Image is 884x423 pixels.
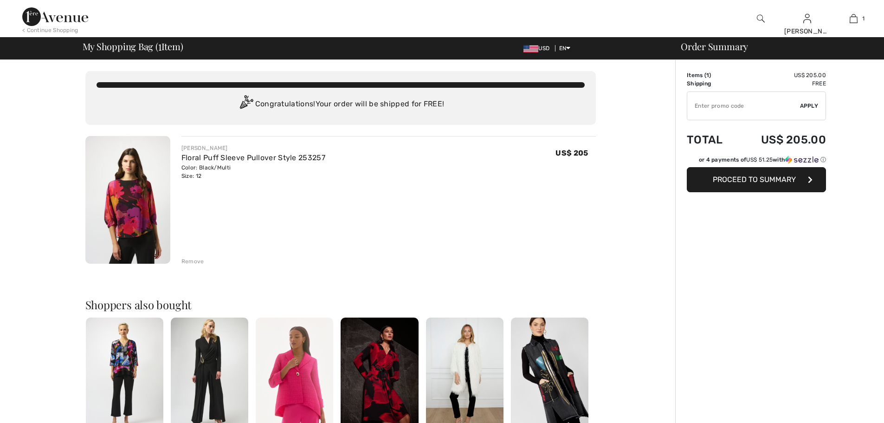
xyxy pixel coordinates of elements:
[736,71,826,79] td: US$ 205.00
[687,79,736,88] td: Shipping
[850,13,858,24] img: My Bag
[736,124,826,156] td: US$ 205.00
[803,14,811,23] a: Sign In
[831,13,876,24] a: 1
[181,144,325,152] div: [PERSON_NAME]
[555,149,588,157] span: US$ 205
[523,45,538,52] img: US Dollar
[687,156,826,167] div: or 4 payments ofUS$ 51.25withSezzle Click to learn more about Sezzle
[713,175,796,184] span: Proceed to Summary
[670,42,878,51] div: Order Summary
[736,79,826,88] td: Free
[862,14,865,23] span: 1
[825,395,875,418] iframe: Opens a widget where you can find more information
[803,13,811,24] img: My Info
[800,102,819,110] span: Apply
[699,156,826,164] div: or 4 payments of with
[746,156,773,163] span: US$ 51.25
[85,136,170,264] img: Floral Puff Sleeve Pullover Style 253257
[158,39,161,52] span: 1
[687,167,826,192] button: Proceed to Summary
[687,71,736,79] td: Items ( )
[181,153,325,162] a: Floral Puff Sleeve Pullover Style 253257
[22,26,78,34] div: < Continue Shopping
[181,163,325,180] div: Color: Black/Multi Size: 12
[757,13,765,24] img: search the website
[181,257,204,266] div: Remove
[97,95,585,114] div: Congratulations! Your order will be shipped for FREE!
[85,299,596,310] h2: Shoppers also bought
[559,45,571,52] span: EN
[706,72,709,78] span: 1
[784,26,830,36] div: [PERSON_NAME]
[687,92,800,120] input: Promo code
[83,42,183,51] span: My Shopping Bag ( Item)
[523,45,553,52] span: USD
[237,95,255,114] img: Congratulation2.svg
[22,7,88,26] img: 1ère Avenue
[785,156,819,164] img: Sezzle
[687,124,736,156] td: Total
